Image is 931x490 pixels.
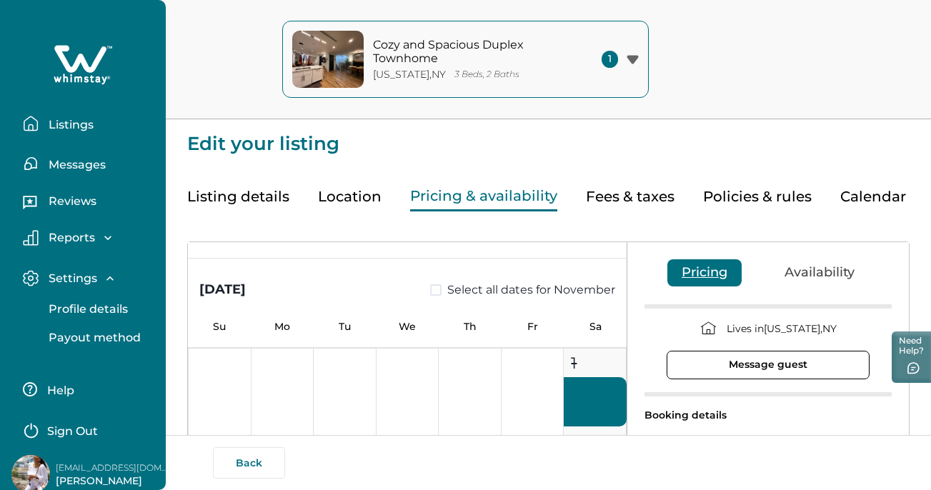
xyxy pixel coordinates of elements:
[727,321,837,336] p: Lives in [US_STATE], NY
[373,38,566,66] p: Cozy and Spacious Duplex Townhome
[251,321,314,333] p: Mo
[564,349,627,441] button: 1
[770,259,869,286] button: Availability
[44,158,106,172] p: Messages
[33,295,164,324] button: Profile details
[282,21,649,98] button: property-coverCozy and Spacious Duplex Townhome[US_STATE],NY3 Beds, 2 Baths1
[667,351,870,379] button: Message guest
[44,231,95,245] p: Reports
[23,189,154,218] button: Reviews
[447,281,615,299] span: Select all dates for November
[318,182,382,211] button: Location
[313,321,376,333] p: Tu
[44,118,94,132] p: Listings
[410,182,557,211] button: Pricing & availability
[23,109,154,138] button: Listings
[586,182,674,211] button: Fees & taxes
[292,31,364,88] img: property-cover
[23,230,154,246] button: Reports
[454,69,519,80] p: 3 Beds, 2 Baths
[602,51,618,68] span: 1
[44,194,96,209] p: Reviews
[23,295,154,352] div: Settings
[47,424,98,439] p: Sign Out
[43,384,74,398] p: Help
[667,259,742,286] button: Pricing
[187,182,289,211] button: Listing details
[188,321,251,333] p: Su
[33,324,164,352] button: Payout method
[23,149,154,178] button: Messages
[23,270,154,286] button: Settings
[373,69,446,81] p: [US_STATE] , NY
[56,461,170,475] p: [EMAIL_ADDRESS][DOMAIN_NAME]
[703,182,812,211] button: Policies & rules
[644,433,892,445] p: Guests
[376,321,439,333] p: We
[213,447,285,479] button: Back
[571,351,577,375] p: 1
[502,321,564,333] p: Fr
[44,331,141,345] p: Payout method
[439,321,502,333] p: Th
[44,271,97,286] p: Settings
[23,375,149,404] button: Help
[56,474,170,489] p: [PERSON_NAME]
[199,280,246,299] div: [DATE]
[564,321,627,333] p: Sa
[23,415,149,444] button: Sign Out
[44,302,128,316] p: Profile details
[187,119,910,154] p: Edit your listing
[644,409,892,421] p: Booking details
